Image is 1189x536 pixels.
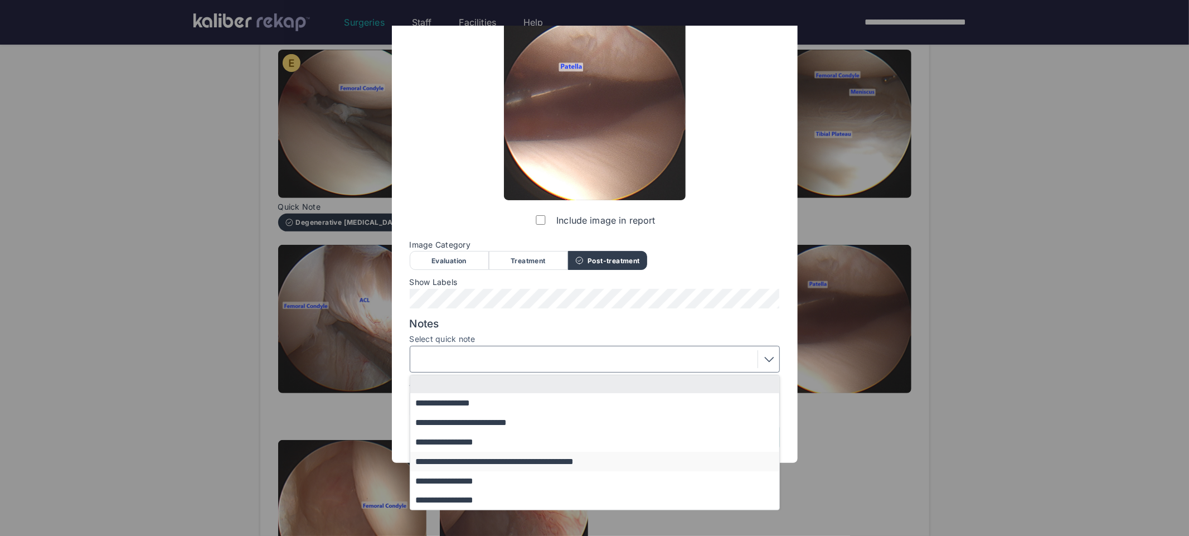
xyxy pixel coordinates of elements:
[489,251,568,270] div: Treatment
[410,240,780,249] span: Image Category
[410,335,780,344] label: Select quick note
[504,18,686,200] img: ch1_image_012.jpg
[410,278,780,287] span: Show Labels
[568,251,647,270] div: Post-treatment
[536,215,546,225] input: Include image in report
[410,317,780,331] span: Notes
[410,251,489,270] div: Evaluation
[533,209,655,231] label: Include image in report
